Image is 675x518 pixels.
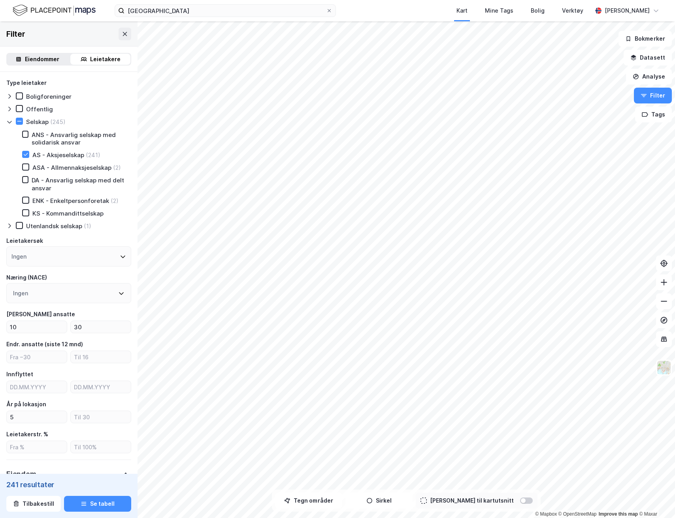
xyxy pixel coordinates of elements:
[6,310,75,319] div: [PERSON_NAME] ansatte
[32,151,84,159] div: AS - Aksjeselskap
[32,131,131,146] div: ANS - Ansvarlig selskap med solidarisk ansvar
[618,31,672,47] button: Bokmerker
[32,164,111,171] div: ASA - Allmennaksjeselskap
[71,411,131,423] input: Til 30
[25,54,59,64] div: Eiendommer
[32,176,131,191] div: DA - Ansvarlig selskap med delt ansvar
[485,6,513,15] div: Mine Tags
[6,480,131,490] div: 241 resultater
[26,93,72,100] div: Boligforeninger
[50,118,66,126] div: (245)
[26,222,82,230] div: Utenlandsk selskap
[111,197,119,205] div: (2)
[26,118,49,126] div: Selskap
[7,441,67,453] input: Fra %
[6,340,83,349] div: Endr. ansatte (siste 12 mnd)
[84,222,91,230] div: (1)
[624,50,672,66] button: Datasett
[275,493,342,509] button: Tegn områder
[6,469,36,479] div: Eiendom
[634,88,672,103] button: Filter
[558,511,597,517] a: OpenStreetMap
[6,370,33,379] div: Innflyttet
[124,5,326,17] input: Søk på adresse, matrikkel, gårdeiere, leietakere eller personer
[6,273,47,282] div: Næring (NACE)
[635,480,675,518] div: Kontrollprogram for chat
[13,289,28,298] div: Ingen
[7,321,67,333] input: Fra 10
[6,400,46,409] div: År på lokasjon
[635,480,675,518] iframe: Chat Widget
[6,236,43,246] div: Leietakersøk
[7,411,67,423] input: Fra 5
[6,496,61,512] button: Tilbakestill
[32,210,104,217] div: KS - Kommandittselskap
[430,496,514,505] div: [PERSON_NAME] til kartutsnitt
[32,197,109,205] div: ENK - Enkeltpersonforetak
[26,105,53,113] div: Offentlig
[11,252,26,261] div: Ingen
[6,28,25,40] div: Filter
[599,511,638,517] a: Improve this map
[90,54,121,64] div: Leietakere
[635,107,672,122] button: Tags
[626,69,672,84] button: Analyse
[6,430,48,439] div: Leietakerstr. %
[656,360,671,375] img: Z
[13,4,96,17] img: logo.f888ab2527a4732fd821a326f86c7f29.svg
[71,381,131,393] input: DD.MM.YYYY
[345,493,413,509] button: Sirkel
[6,78,47,88] div: Type leietaker
[535,511,557,517] a: Mapbox
[605,6,650,15] div: [PERSON_NAME]
[531,6,545,15] div: Bolig
[71,351,131,363] input: Til 16
[71,321,131,333] input: Til 30
[7,351,67,363] input: Fra −30
[86,151,100,159] div: (241)
[7,381,67,393] input: DD.MM.YYYY
[562,6,583,15] div: Verktøy
[71,441,131,453] input: Til 100%
[113,164,121,171] div: (2)
[456,6,468,15] div: Kart
[64,496,131,512] button: Se tabell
